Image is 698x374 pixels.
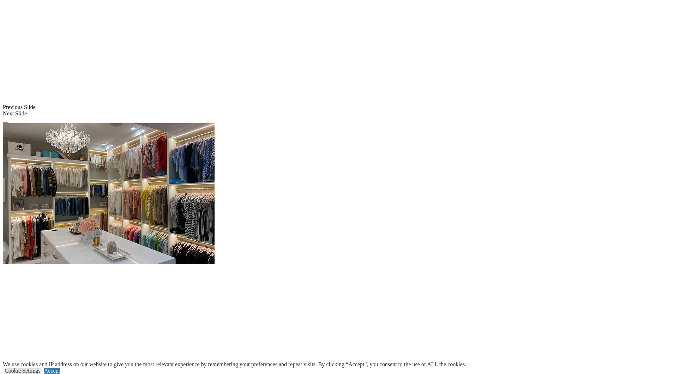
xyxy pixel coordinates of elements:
img: Banner for mobile view [3,123,215,264]
div: We use cookies and IP address on our website to give you the most relevant experience by remember... [3,361,466,368]
button: Click here to pause slide show [3,121,8,123]
div: Next Slide [3,110,695,117]
a: Accept [44,368,60,374]
a: Cookie Settings [5,368,41,374]
div: Previous Slide [3,104,695,110]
